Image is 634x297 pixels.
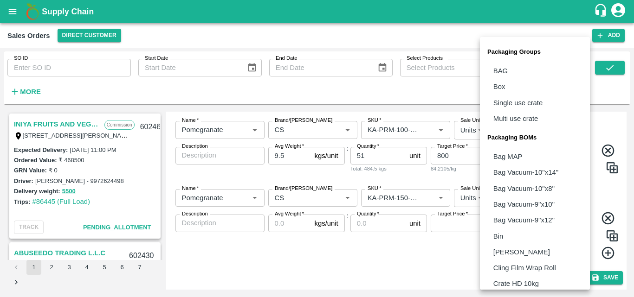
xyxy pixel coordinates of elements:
p: Crate HD 10kg [493,278,539,289]
li: Packaging Groups [480,41,590,63]
p: [PERSON_NAME] [493,247,550,257]
p: Multi use crate [493,114,538,124]
p: Bag Vacuum-9''x10'' [493,199,555,209]
p: Bag Vacuum-10''x8'' [493,183,555,194]
p: Bag Vacuum-9''x12'' [493,215,555,225]
p: Cling Film Wrap Roll [493,263,556,273]
p: BAG [493,66,508,76]
p: Single use crate [493,98,543,108]
p: Bag Vacuum-10''x14'' [493,167,559,177]
li: Packaging BOMs [480,126,590,149]
p: Bag MAP [493,152,523,162]
p: Bin [493,231,503,241]
p: Box [493,82,505,92]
